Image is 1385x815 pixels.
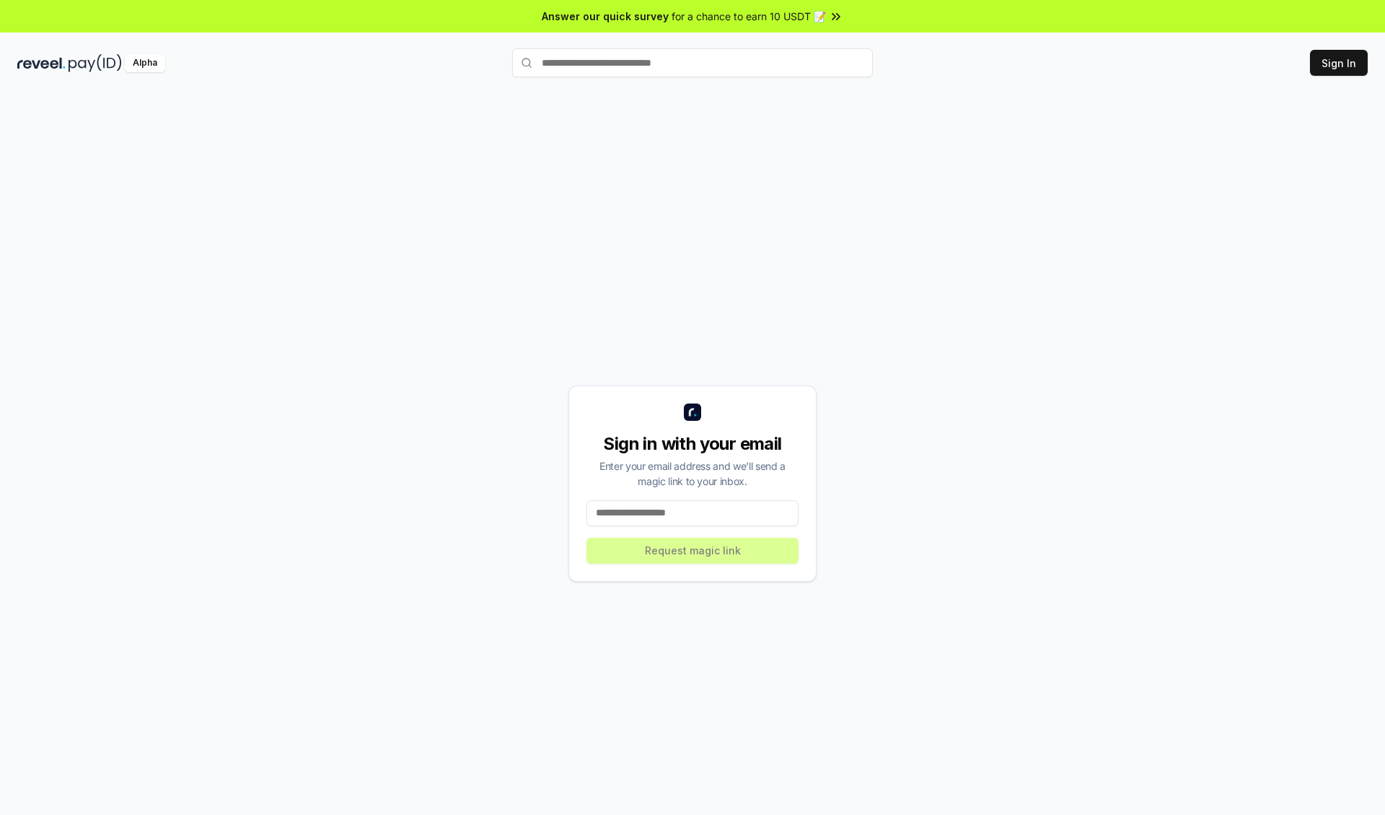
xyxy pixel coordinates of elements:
div: Alpha [125,54,165,72]
span: for a chance to earn 10 USDT 📝 [672,9,826,24]
span: Answer our quick survey [542,9,669,24]
img: reveel_dark [17,54,66,72]
img: pay_id [69,54,122,72]
button: Sign In [1310,50,1368,76]
img: logo_small [684,404,701,421]
div: Enter your email address and we’ll send a magic link to your inbox. [586,458,799,489]
div: Sign in with your email [586,432,799,456]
